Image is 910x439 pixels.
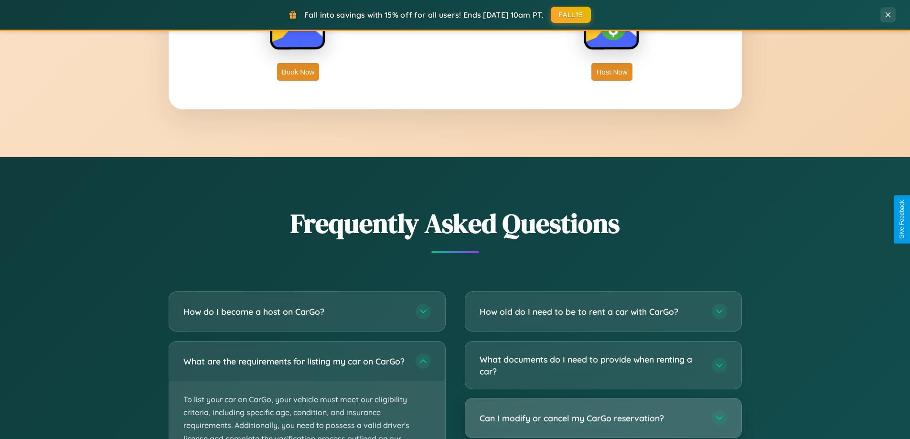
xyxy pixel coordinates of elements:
h3: What documents do I need to provide when renting a car? [480,353,702,377]
h3: Can I modify or cancel my CarGo reservation? [480,412,702,424]
h3: What are the requirements for listing my car on CarGo? [183,355,406,367]
span: Fall into savings with 15% off for all users! Ends [DATE] 10am PT. [304,10,544,20]
button: Book Now [277,63,319,81]
button: Host Now [591,63,632,81]
h2: Frequently Asked Questions [169,205,742,242]
div: Give Feedback [899,200,905,239]
h3: How old do I need to be to rent a car with CarGo? [480,306,702,318]
h3: How do I become a host on CarGo? [183,306,406,318]
button: FALL15 [551,7,591,23]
